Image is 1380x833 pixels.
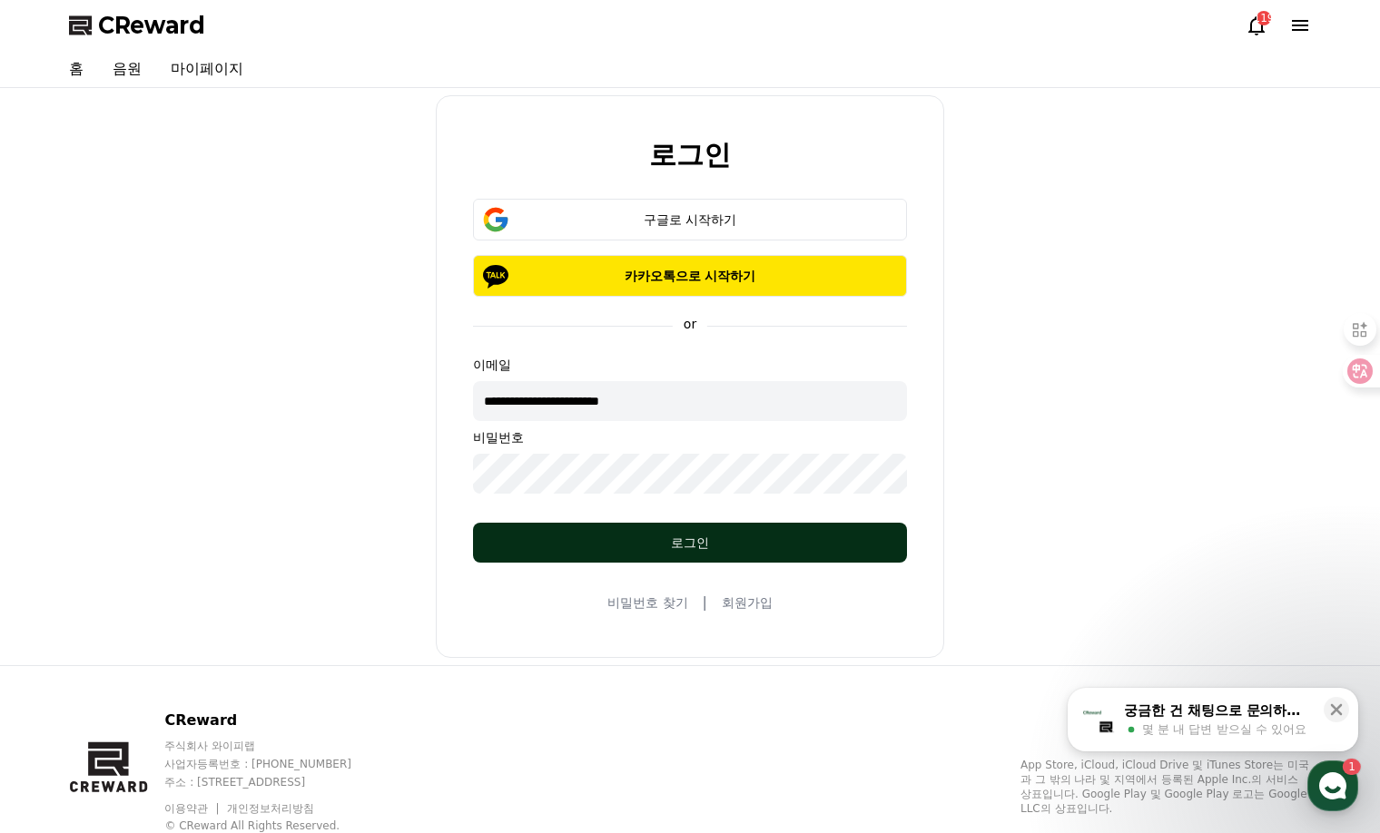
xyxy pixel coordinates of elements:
[184,574,191,589] span: 1
[649,140,731,170] h2: 로그인
[1246,15,1267,36] a: 119
[607,593,687,612] a: 비밀번호 찾기
[164,739,386,753] p: 주식회사 와이피랩
[98,51,156,87] a: 음원
[166,603,188,618] span: 대화
[473,255,907,297] button: 카카오톡으로 시작하기
[54,51,98,87] a: 홈
[234,575,349,621] a: 설정
[5,575,120,621] a: 홈
[227,802,314,815] a: 개인정보처리방침
[703,592,707,613] span: |
[164,775,386,789] p: 주소 : [STREET_ADDRESS]
[473,356,907,374] p: 이메일
[156,51,258,87] a: 마이페이지
[473,523,907,563] button: 로그인
[98,11,205,40] span: CReward
[164,818,386,833] p: © CReward All Rights Reserved.
[164,802,222,815] a: 이용약관
[499,211,881,229] div: 구글로 시작하기
[673,315,707,333] p: or
[120,575,234,621] a: 1대화
[69,11,205,40] a: CReward
[164,710,386,731] p: CReward
[164,757,386,771] p: 사업자등록번호 : [PHONE_NUMBER]
[473,199,907,240] button: 구글로 시작하기
[473,428,907,446] p: 비밀번호
[1257,11,1271,25] div: 119
[1020,758,1311,816] p: App Store, iCloud, iCloud Drive 및 iTunes Store는 미국과 그 밖의 나라 및 지역에서 등록된 Apple Inc.의 서비스 상표입니다. Goo...
[57,603,68,617] span: 홈
[509,534,871,552] div: 로그인
[722,593,773,612] a: 회원가입
[281,603,302,617] span: 설정
[499,267,881,285] p: 카카오톡으로 시작하기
